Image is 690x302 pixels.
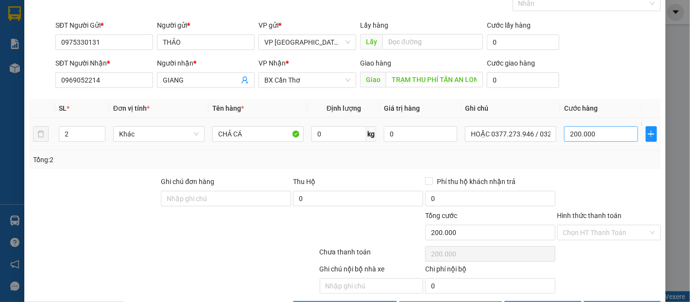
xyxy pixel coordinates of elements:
[259,20,356,31] div: VP gửi
[487,59,535,67] label: Cước giao hàng
[5,52,67,84] li: VP VP [GEOGRAPHIC_DATA] xe Limousine
[646,130,657,138] span: plus
[212,104,244,112] span: Tên hàng
[327,104,361,112] span: Định lượng
[557,212,622,219] label: Hình thức thanh toán
[5,5,141,41] li: Cúc Tùng Limousine
[646,126,657,142] button: plus
[319,247,424,264] div: Chưa thanh toán
[157,20,255,31] div: Người gửi
[360,59,391,67] span: Giao hàng
[33,154,267,165] div: Tổng: 2
[33,126,49,142] button: delete
[360,21,388,29] span: Lấy hàng
[320,278,423,294] input: Nhập ghi chú
[264,73,350,87] span: BX Cần Thơ
[386,72,483,87] input: Dọc đường
[293,178,315,185] span: Thu Hộ
[461,99,560,118] th: Ghi chú
[264,35,350,50] span: VP Nha Trang xe Limousine
[212,126,304,142] input: VD: Bàn, Ghế
[320,264,423,278] div: Ghi chú nội bộ nhà xe
[382,34,483,50] input: Dọc đường
[55,58,153,68] div: SĐT Người Nhận
[119,127,199,141] span: Khác
[425,264,555,278] div: Chi phí nội bộ
[384,104,420,112] span: Giá trị hàng
[465,126,556,142] input: Ghi Chú
[113,104,150,112] span: Đơn vị tính
[564,104,598,112] span: Cước hàng
[59,104,67,112] span: SL
[161,178,214,185] label: Ghi chú đơn hàng
[487,34,559,50] input: Cước lấy hàng
[360,72,386,87] span: Giao
[425,212,457,219] span: Tổng cước
[366,126,376,142] span: kg
[259,59,286,67] span: VP Nhận
[241,76,249,84] span: user-add
[55,20,153,31] div: SĐT Người Gửi
[384,126,457,142] input: 0
[487,21,531,29] label: Cước lấy hàng
[433,176,519,187] span: Phí thu hộ khách nhận trả
[487,72,559,88] input: Cước giao hàng
[161,191,291,206] input: Ghi chú đơn hàng
[67,52,129,84] li: VP VP [GEOGRAPHIC_DATA]
[360,34,382,50] span: Lấy
[157,58,255,68] div: Người nhận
